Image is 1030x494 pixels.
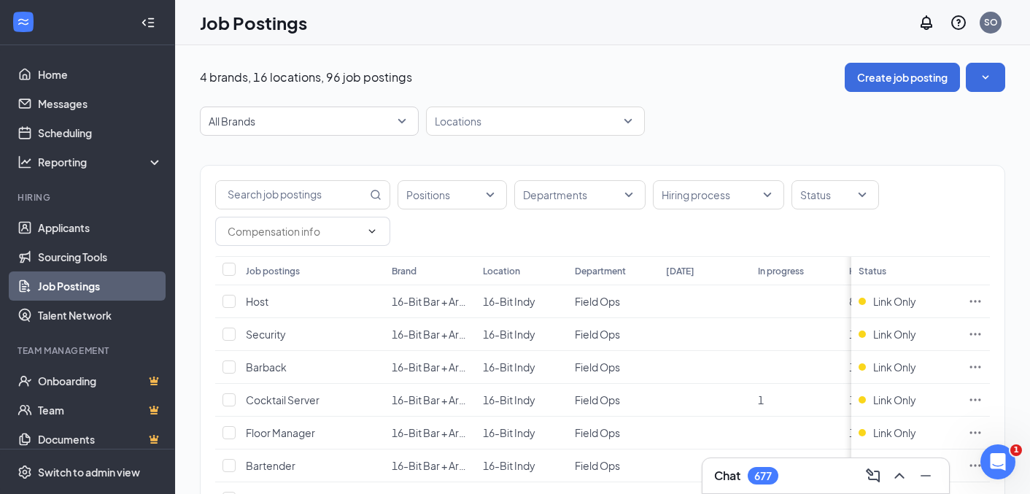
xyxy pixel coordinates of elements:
span: Barback [246,360,287,374]
th: Hired [842,256,933,285]
td: 16-Bit Bar + Arcade [384,285,476,318]
svg: Ellipses [968,425,983,440]
div: Hiring [18,191,160,204]
a: Job Postings [38,271,163,301]
td: 16-Bit Indy [476,285,567,318]
span: 17 [849,328,861,341]
a: Scheduling [38,118,163,147]
input: Compensation info [228,223,360,239]
span: 1 [758,393,764,406]
svg: MagnifyingGlass [370,189,382,201]
span: Floor Manager [246,426,315,439]
th: Status [851,256,961,285]
button: Minimize [914,464,937,487]
td: 16-Bit Indy [476,351,567,384]
svg: Ellipses [968,393,983,407]
span: Field Ops [575,393,620,406]
svg: Ellipses [968,327,983,341]
input: Search job postings [216,181,367,209]
h3: Chat [714,468,740,484]
span: Field Ops [575,360,620,374]
svg: Ellipses [968,294,983,309]
span: 16-Bit Bar + Arcade [392,360,484,374]
svg: Minimize [917,467,934,485]
span: Field Ops [575,426,620,439]
span: 1 [1010,444,1022,456]
a: Home [38,60,163,89]
span: Cocktail Server [246,393,320,406]
span: 8 [849,295,855,308]
span: 16-Bit Indy [483,459,535,472]
div: Job postings [246,265,300,277]
th: In progress [751,256,842,285]
a: Sourcing Tools [38,242,163,271]
span: 16-Bit Indy [483,393,535,406]
svg: Collapse [141,15,155,30]
svg: Notifications [918,14,935,31]
span: Link Only [873,425,916,440]
span: 16-Bit Bar + Arcade [392,426,484,439]
span: Field Ops [575,295,620,308]
svg: Ellipses [968,360,983,374]
button: ComposeMessage [861,464,885,487]
div: Department [575,265,626,277]
td: 16-Bit Bar + Arcade [384,449,476,482]
div: Location [483,265,520,277]
a: Messages [38,89,163,118]
span: Bartender [246,459,295,472]
button: SmallChevronDown [966,63,1005,92]
div: 677 [754,470,772,482]
td: Field Ops [568,351,659,384]
td: 16-Bit Indy [476,449,567,482]
span: Host [246,295,268,308]
svg: Ellipses [968,458,983,473]
div: SO [984,16,998,28]
td: 16-Bit Indy [476,417,567,449]
a: Talent Network [38,301,163,330]
a: Applicants [38,213,163,242]
svg: QuestionInfo [950,14,967,31]
span: Link Only [873,327,916,341]
span: 16-Bit Indy [483,295,535,308]
iframe: Intercom live chat [980,444,1015,479]
p: 4 brands, 16 locations, 96 job postings [200,69,412,85]
span: Field Ops [575,328,620,341]
span: 11 [849,393,861,406]
td: 16-Bit Indy [476,318,567,351]
span: Link Only [873,294,916,309]
td: 16-Bit Bar + Arcade [384,351,476,384]
h1: Job Postings [200,10,307,35]
span: 16-Bit Bar + Arcade [392,328,484,341]
div: Brand [392,265,417,277]
span: 1 [849,426,855,439]
td: Field Ops [568,384,659,417]
td: 16-Bit Bar + Arcade [384,384,476,417]
a: TeamCrown [38,395,163,425]
th: [DATE] [659,256,750,285]
span: Link Only [873,360,916,374]
div: Switch to admin view [38,465,140,479]
span: 16-Bit Indy [483,426,535,439]
svg: WorkstreamLogo [16,15,31,29]
svg: Settings [18,465,32,479]
a: DocumentsCrown [38,425,163,454]
span: 16-Bit Indy [483,360,535,374]
button: Create job posting [845,63,960,92]
td: 16-Bit Bar + Arcade [384,417,476,449]
td: 16-Bit Indy [476,384,567,417]
td: 16-Bit Bar + Arcade [384,318,476,351]
span: Field Ops [575,459,620,472]
td: Field Ops [568,417,659,449]
svg: ChevronUp [891,467,908,485]
svg: ChevronDown [366,225,378,237]
svg: Analysis [18,155,32,169]
span: 15 [849,360,861,374]
span: Link Only [873,393,916,407]
td: Field Ops [568,318,659,351]
div: Team Management [18,344,160,357]
button: ChevronUp [888,464,911,487]
span: Security [246,328,286,341]
span: 16-Bit Bar + Arcade [392,295,484,308]
td: Field Ops [568,449,659,482]
span: 16-Bit Indy [483,328,535,341]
